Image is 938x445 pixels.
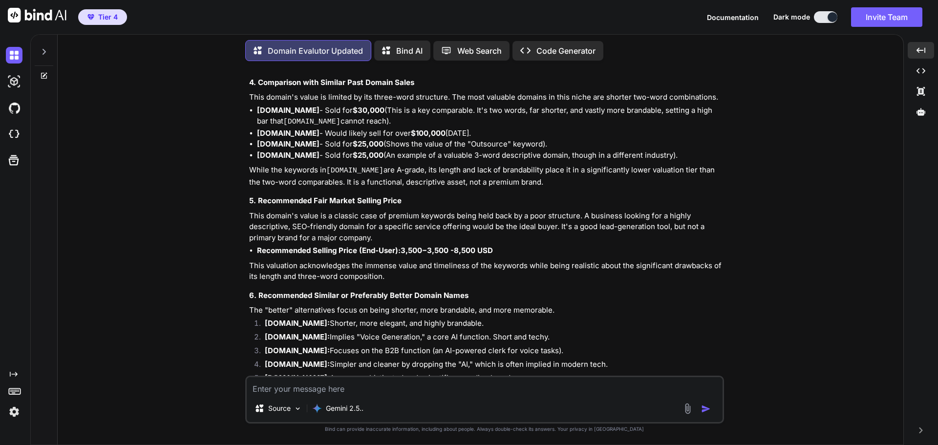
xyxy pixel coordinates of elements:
[257,318,722,332] li: Shorter, more elegant, and highly brandable.
[257,139,722,150] li: - Sold for (Shows the value of the "Outsource" keyword).
[8,8,66,22] img: Bind AI
[536,45,596,57] p: Code Generator
[353,150,384,160] strong: $25,000
[98,12,118,22] span: Tier 4
[265,318,330,328] strong: [DOMAIN_NAME]:
[249,260,722,282] p: This valuation acknowledges the immense value and timeliness of the keywords while being realisti...
[707,12,759,22] button: Documentation
[249,305,722,316] p: The "better" alternatives focus on being shorter, more brandable, and more memorable.
[249,165,722,188] p: While the keywords in are A-grade, its length and lack of brandability place it in a significantl...
[265,346,330,355] strong: [DOMAIN_NAME]:
[682,403,693,414] img: attachment
[6,47,22,64] img: darkChat
[257,105,722,128] li: - Sold for (This is a key comparable. It's two words, far shorter, and vastly more brandable, set...
[257,106,320,115] strong: [DOMAIN_NAME]
[6,100,22,116] img: githubDark
[422,246,427,255] mo: −
[396,45,423,57] p: Bind AI
[411,128,446,138] strong: $100,000
[257,128,722,139] li: - Would likely sell for over [DATE].
[257,150,320,160] strong: [DOMAIN_NAME]
[326,167,384,175] code: [DOMAIN_NAME]
[326,403,363,413] p: Gemini 2.5..
[257,332,722,345] li: Implies "Voice Generation," a core AI function. Short and techy.
[249,92,722,103] p: This domain's value is limited by its three-word structure. The most valuable domains in this nic...
[268,403,291,413] p: Source
[265,332,330,341] strong: [DOMAIN_NAME]:
[257,345,722,359] li: Focuses on the B2B function (an AI-powered clerk for voice tasks).
[353,106,384,115] strong: $30,000
[265,373,330,382] strong: [DOMAIN_NAME]:
[707,13,759,21] span: Documentation
[268,45,363,57] p: Domain Evalutor Updated
[245,425,724,433] p: Bind can provide inaccurate information, including about people. Always double-check its answers....
[78,9,127,25] button: premiumTier 4
[249,211,722,244] p: This domain's value is a classic case of premium keywords being held back by a poor structure. A ...
[427,246,454,255] annotation: 3,500 -
[257,373,722,386] li: A more sophisticated and scientific-sounding brand.
[249,78,414,87] strong: 4. Comparison with Similar Past Domain Sales
[6,126,22,143] img: cloudideIcon
[773,12,810,22] span: Dark mode
[457,45,502,57] p: Web Search
[6,403,22,420] img: settings
[283,118,341,126] code: [DOMAIN_NAME]
[87,14,94,20] img: premium
[6,73,22,90] img: darkAi-studio
[257,359,722,373] li: Simpler and cleaner by dropping the "AI," which is often implied in modern tech.
[701,404,711,414] img: icon
[401,246,405,255] mn: 3
[257,246,493,255] strong: Recommended Selling Price (End-User): 8,500 USD
[257,150,722,161] li: - Sold for (An example of a valuable 3-word descriptive domain, though in a different industry).
[353,139,384,148] strong: $25,000
[851,7,922,27] button: Invite Team
[249,291,469,300] strong: 6. Recommended Similar or Preferably Better Domain Names
[312,403,322,413] img: Gemini 2.5 Pro
[408,246,422,255] mn: 500
[265,360,330,369] strong: [DOMAIN_NAME]:
[257,139,320,148] strong: [DOMAIN_NAME]
[257,128,320,138] strong: [DOMAIN_NAME]
[294,404,302,413] img: Pick Models
[405,246,408,255] mo: ,
[249,196,402,205] strong: 5. Recommended Fair Market Selling Price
